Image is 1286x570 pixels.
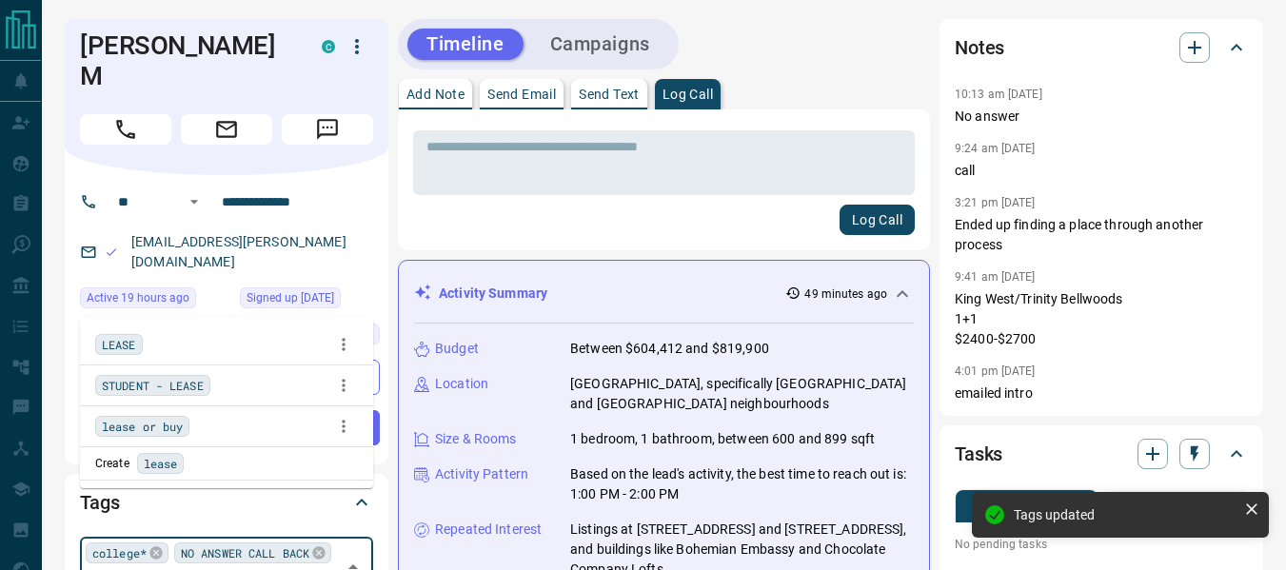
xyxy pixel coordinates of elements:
div: Fri Aug 15 2025 [80,287,230,314]
a: [EMAIL_ADDRESS][PERSON_NAME][DOMAIN_NAME] [131,234,346,269]
div: condos.ca [322,40,335,53]
div: college* [86,542,168,563]
div: NO ANSWER CALL BACK [174,542,331,563]
span: college* [92,543,147,562]
h2: Notes [955,32,1004,63]
p: Log Call [663,88,713,101]
span: lease or buy [102,417,183,436]
p: emailed intro [955,383,1248,403]
span: Call [80,114,171,145]
h2: Tags [80,487,119,518]
p: Based on the lead's activity, the best time to reach out is: 1:00 PM - 2:00 PM [570,464,914,504]
p: 49 minutes ago [804,285,887,303]
p: 9:24 am [DATE] [955,142,1036,155]
div: Sat Dec 17 2022 [240,287,380,314]
p: Create [95,455,129,472]
p: Activity Summary [439,284,547,304]
button: Campaigns [531,29,669,60]
p: No pending tasks [955,530,1248,559]
span: STUDENT - LEASE [102,376,204,395]
p: 10:13 am [DATE] [955,88,1042,101]
p: Send Email [487,88,556,101]
div: Tasks [955,431,1248,477]
span: lease [144,454,178,473]
p: Repeated Interest [435,520,542,540]
h1: [PERSON_NAME] M [80,30,293,91]
div: Activity Summary49 minutes ago [414,276,914,311]
p: Activity Pattern [435,464,528,484]
button: Open [183,190,206,213]
div: Tags updated [1014,507,1237,522]
p: Location [435,374,488,394]
p: Send Text [579,88,640,101]
p: Between $604,412 and $819,900 [570,339,769,359]
p: Add Note [406,88,465,101]
p: 9:41 am [DATE] [955,270,1036,284]
svg: Email Valid [105,246,118,259]
p: King West/Trinity Bellwoods 1+1 $2400-$2700 [955,289,1248,349]
p: 4:01 pm [DATE] [955,364,1036,378]
p: 3:21 pm [DATE] [955,196,1036,209]
button: Log Call [840,205,915,235]
span: NO ANSWER CALL BACK [181,543,309,562]
span: Message [282,114,373,145]
p: Ended up finding a place through another process [955,215,1248,255]
div: Tags [80,480,373,525]
p: call [955,161,1248,181]
h2: Tasks [955,439,1002,469]
p: 1 bedroom, 1 bathroom, between 600 and 899 sqft [570,429,875,449]
p: [GEOGRAPHIC_DATA], specifically [GEOGRAPHIC_DATA] and [GEOGRAPHIC_DATA] neighbourhoods [570,374,914,414]
p: Size & Rooms [435,429,517,449]
div: Notes [955,25,1248,70]
span: LEASE [102,335,136,354]
p: Budget [435,339,479,359]
p: No answer [955,107,1248,127]
span: Email [181,114,272,145]
span: Active 19 hours ago [87,288,189,307]
span: Signed up [DATE] [247,288,334,307]
button: Timeline [407,29,524,60]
